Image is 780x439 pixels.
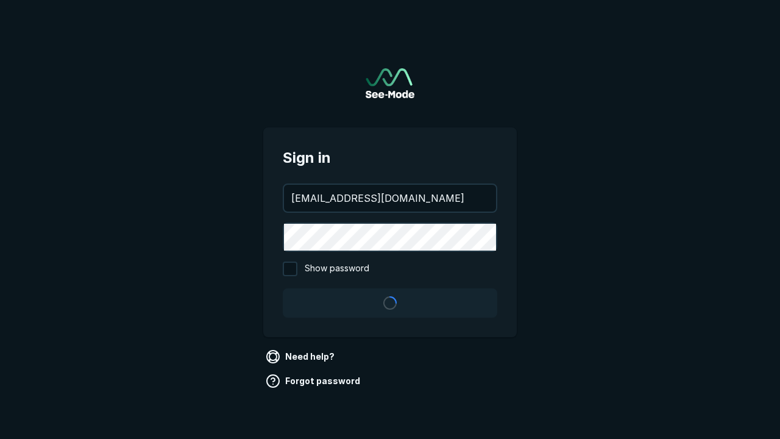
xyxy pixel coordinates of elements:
a: Forgot password [263,371,365,391]
img: See-Mode Logo [366,68,414,98]
input: your@email.com [284,185,496,212]
a: Go to sign in [366,68,414,98]
span: Sign in [283,147,497,169]
a: Need help? [263,347,339,366]
span: Show password [305,262,369,276]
